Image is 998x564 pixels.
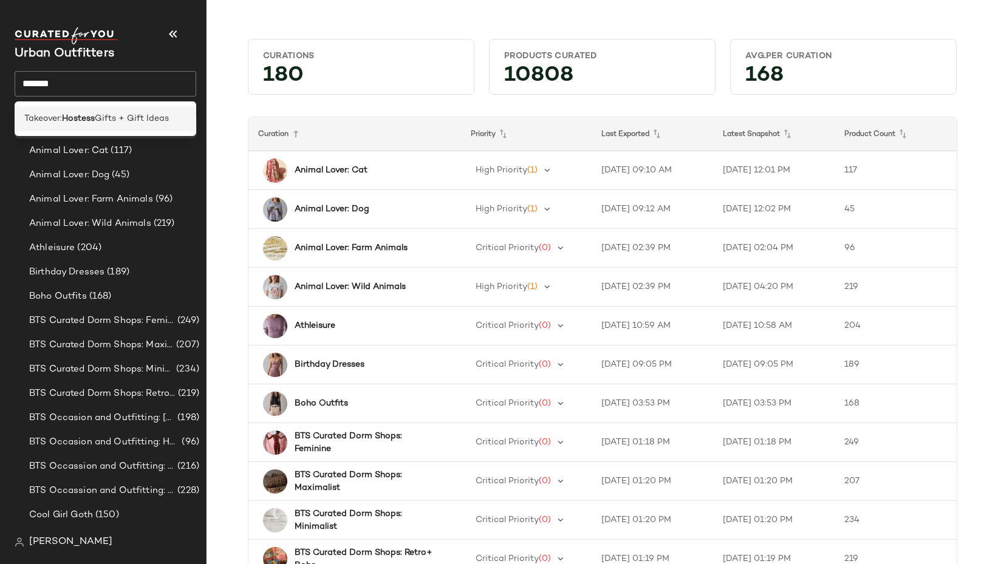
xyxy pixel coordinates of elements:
th: Curation [248,117,461,151]
span: (0) [539,477,551,486]
td: 234 [835,501,956,540]
span: (0) [539,321,551,330]
th: Last Exported [592,117,713,151]
td: [DATE] 02:39 PM [592,268,713,307]
span: Critical Priority [476,438,539,447]
span: (249) [175,314,199,328]
span: BTS Occasion and Outfitting: [PERSON_NAME] to Party [29,411,175,425]
span: (198) [175,411,199,425]
b: Animal Lover: Wild Animals [295,280,406,293]
div: Curations [263,50,459,62]
span: BTS Occassion and Outfitting: First Day Fits [29,484,175,498]
td: 249 [835,423,956,462]
td: [DATE] 10:59 AM [592,307,713,345]
div: 180 [253,67,469,89]
span: Boho Outfits [29,290,87,304]
span: Athleisure [29,241,75,255]
span: (0) [539,399,551,408]
span: Animal Lover: Farm Animals [29,192,153,206]
td: [DATE] 01:20 PM [713,501,835,540]
b: Hostess [62,112,95,125]
td: [DATE] 01:18 PM [592,423,713,462]
img: 68846146_011_b [263,508,287,532]
b: BTS Curated Dorm Shops: Minimalist [295,508,439,533]
div: Products Curated [504,50,700,62]
span: High Priority [476,205,527,214]
span: Animal Lover: Cat [29,144,108,158]
td: [DATE] 09:12 AM [592,190,713,229]
span: (0) [539,438,551,447]
img: 102187119_066_b2 [263,430,287,455]
td: [DATE] 10:58 AM [713,307,835,345]
span: (219) [176,387,199,401]
img: 102152303_061_b [263,314,287,338]
span: [PERSON_NAME] [29,535,112,549]
td: [DATE] 03:53 PM [713,384,835,423]
td: 117 [835,151,956,190]
span: (207) [174,338,199,352]
th: Product Count [835,117,956,151]
span: Critical Priority [476,321,539,330]
td: [DATE] 12:01 PM [713,151,835,190]
span: (216) [175,460,199,474]
span: (45) [109,168,129,182]
td: [DATE] 04:20 PM [713,268,835,307]
img: 101075752_010_b [263,275,287,299]
b: BTS Curated Dorm Shops: Maximalist [295,469,439,494]
td: 96 [835,229,956,268]
img: 97256739_070_b [263,469,287,494]
td: [DATE] 09:05 PM [592,345,713,384]
span: (0) [539,360,551,369]
span: High Priority [476,166,527,175]
span: BTS Occassion and Outfitting: Campus Lounge [29,460,175,474]
span: Animal Lover: Dog [29,168,109,182]
span: BTS Curated Dorm Shops: Maximalist [29,338,174,352]
b: Animal Lover: Dog [295,203,369,216]
img: 103171302_054_b [263,353,287,377]
span: BTS Curated Dorm Shops: Feminine [29,314,175,328]
span: Critical Priority [476,360,539,369]
span: (0) [539,554,551,563]
td: 45 [835,190,956,229]
img: 102059615_004_b [263,197,287,222]
td: [DATE] 12:02 PM [713,190,835,229]
span: Critical Priority [476,477,539,486]
span: (1) [527,166,538,175]
span: (0) [539,515,551,525]
td: [DATE] 01:20 PM [592,462,713,501]
span: Gifts + Gift Ideas [95,112,169,125]
span: (189) [104,265,129,279]
div: 10808 [494,67,710,89]
span: Critical Priority [476,554,539,563]
span: Current Company Name [15,47,114,60]
td: 168 [835,384,956,423]
img: 96915335_001_b [263,392,287,416]
span: Animal Lover: Wild Animals [29,217,151,231]
span: Critical Priority [476,515,539,525]
img: 99443566_066_b [263,158,287,183]
th: Latest Snapshot [713,117,835,151]
span: Critical Priority [476,243,539,253]
td: [DATE] 01:18 PM [713,423,835,462]
span: (204) [75,241,101,255]
span: BTS Curated Dorm Shops: Retro+ Boho [29,387,176,401]
b: Athleisure [295,319,335,332]
span: (1) [527,282,538,291]
span: BTS Curated Dorm Shops: Minimalist [29,362,174,376]
span: Critical Priority [476,399,539,408]
span: (219) [151,217,175,231]
span: (117) [108,144,132,158]
td: [DATE] 02:39 PM [592,229,713,268]
td: [DATE] 03:53 PM [592,384,713,423]
img: svg%3e [15,537,24,547]
td: 207 [835,462,956,501]
span: (228) [175,484,199,498]
td: [DATE] 01:20 PM [592,501,713,540]
img: 101332914_073_b [263,236,287,260]
td: 204 [835,307,956,345]
span: (0) [539,243,551,253]
td: [DATE] 01:20 PM [713,462,835,501]
span: (1) [527,205,538,214]
b: Animal Lover: Cat [295,164,367,177]
b: Boho Outfits [295,397,348,410]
